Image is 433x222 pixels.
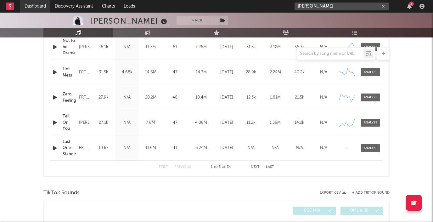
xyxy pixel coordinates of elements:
div: 3.12M [265,44,286,50]
button: Last [266,165,274,169]
div: [DATE] [216,44,237,50]
div: 6.24M [189,145,213,151]
div: 47 [164,69,186,76]
div: [DATE] [216,69,237,76]
button: Official(0) [340,207,383,215]
div: 1 [409,2,414,6]
div: [DATE] [216,94,237,101]
div: 10.6k [93,145,114,151]
div: 11.7M [140,44,161,50]
div: 40.2k [289,69,310,76]
div: 11.6M [140,145,161,151]
span: UGC ( 46 ) [297,209,326,213]
div: 7.26M [189,44,213,50]
button: Export CSV [320,191,346,195]
a: Hot Mess [63,66,76,78]
div: 41 [164,145,186,151]
div: 27.9k [93,94,114,101]
a: Not to be Dramatic [63,38,76,56]
div: N/A [313,94,334,101]
div: [PERSON_NAME] [91,16,169,26]
div: N/A [117,94,137,101]
div: N/A [313,120,334,126]
div: 51 [164,44,186,50]
div: N/A [313,44,334,50]
div: 31.5k [93,69,114,76]
div: N/A [117,120,137,126]
div: 47 [164,120,186,126]
div: 1 5 34 [204,163,238,171]
button: 1 [407,4,412,9]
div: 4.08M [189,120,213,126]
div: 14.6M [140,69,161,76]
div: 7.8M [140,120,161,126]
div: N/A [289,145,310,151]
div: 1.56M [265,120,286,126]
div: N/A [240,145,261,151]
div: N/A [265,145,286,151]
span: of [222,166,226,168]
div: 10.4M [189,94,213,101]
div: 48 [164,94,186,101]
div: [PERSON_NAME] [79,43,90,51]
div: 56.3k [289,44,310,50]
div: 21.5k [289,94,310,101]
a: Tell On You [63,113,76,132]
button: + Add TikTok Sound [346,191,390,195]
a: Zero Feelings [63,91,76,104]
div: N/A [117,44,137,50]
div: 20.2M [140,94,161,101]
div: FRTYFVE [79,94,90,101]
a: Last One Standing [63,139,76,157]
div: 14.3M [189,69,213,76]
div: 12.3k [240,94,261,101]
button: Track [177,16,216,25]
div: [PERSON_NAME] [79,119,90,127]
div: N/A [313,69,334,76]
button: + Add TikTok Sound [352,191,390,195]
span: TikTok Sounds [43,189,80,197]
div: 27.1k [93,120,114,126]
div: 31.3k [240,44,261,50]
div: FRTYFVE [79,144,90,152]
button: First [159,165,168,169]
div: 1.81M [265,94,286,101]
input: Search by song name or URL [297,51,363,56]
button: Previous [174,165,191,169]
div: 45.1k [93,44,114,50]
div: 2.24M [265,69,286,76]
button: Next [251,165,260,169]
div: 14.2k [289,120,310,126]
div: N/A [117,145,137,151]
input: Search for artists [295,3,389,10]
div: [DATE] [216,145,237,151]
div: 28.9k [240,69,261,76]
span: Official ( 0 ) [345,209,374,213]
div: 4.68k [117,69,137,76]
span: to [214,166,217,168]
div: 11.2k [240,120,261,126]
div: N/A [313,145,334,151]
div: FRTYFVE [79,69,90,76]
button: UGC(46) [293,207,336,215]
div: [DATE] [216,120,237,126]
